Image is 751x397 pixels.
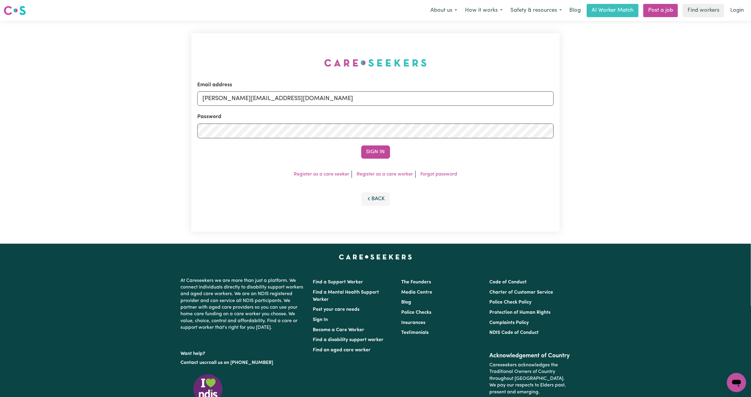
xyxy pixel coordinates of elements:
[181,360,205,365] a: Contact us
[426,4,461,17] button: About us
[313,337,384,342] a: Find a disability support worker
[489,310,550,315] a: Protection of Human Rights
[401,330,429,335] a: Testimonials
[401,310,431,315] a: Police Checks
[197,113,221,121] label: Password
[313,280,363,285] a: Find a Support Worker
[197,91,554,106] input: Email address
[401,280,431,285] a: The Founders
[683,4,724,17] a: Find workers
[489,280,527,285] a: Code of Conduct
[361,192,390,206] button: Back
[181,348,306,357] p: Want help?
[313,290,379,302] a: Find a Mental Health Support Worker
[181,357,306,368] p: or
[727,4,747,17] a: Login
[209,360,273,365] a: call us on [PHONE_NUMBER]
[294,172,349,177] a: Register as a care seeker
[727,373,746,392] iframe: Button to launch messaging window, conversation in progress
[489,320,529,325] a: Complaints Policy
[339,255,412,259] a: Careseekers home page
[313,348,371,353] a: Find an aged care worker
[361,145,390,159] button: Sign In
[643,4,678,17] a: Post a job
[401,320,425,325] a: Insurances
[489,352,570,359] h2: Acknowledgement of Country
[313,328,365,332] a: Become a Care Worker
[566,4,584,17] a: Blog
[587,4,639,17] a: AI Worker Match
[401,290,432,295] a: Media Centre
[313,307,360,312] a: Post your care needs
[4,5,26,16] img: Careseekers logo
[181,275,306,334] p: At Careseekers we are more than just a platform. We connect individuals directly to disability su...
[489,300,531,305] a: Police Check Policy
[357,172,413,177] a: Register as a care worker
[197,81,232,89] label: Email address
[461,4,506,17] button: How it works
[489,330,539,335] a: NDIS Code of Conduct
[420,172,457,177] a: Forgot password
[4,4,26,17] a: Careseekers logo
[313,317,328,322] a: Sign In
[506,4,566,17] button: Safety & resources
[489,290,553,295] a: Charter of Customer Service
[401,300,411,305] a: Blog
